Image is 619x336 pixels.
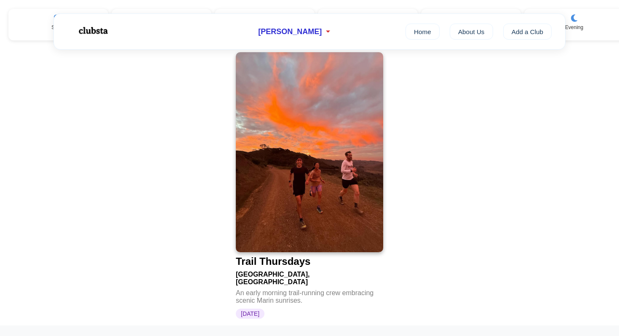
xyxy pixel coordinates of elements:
[236,309,264,319] span: [DATE]
[236,52,383,319] a: Trail ThursdaysTrail Thursdays[GEOGRAPHIC_DATA], [GEOGRAPHIC_DATA]An early morning trail-running ...
[236,52,383,252] img: Trail Thursdays
[406,24,440,40] a: Home
[503,24,552,40] a: Add a Club
[258,27,322,36] span: [PERSON_NAME]
[67,20,118,41] img: Logo
[236,267,383,286] div: [GEOGRAPHIC_DATA], [GEOGRAPHIC_DATA]
[450,24,493,40] a: About Us
[236,256,310,267] div: Trail Thursdays
[236,286,383,304] div: An early morning trail-running crew embracing scenic Marin sunrises.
